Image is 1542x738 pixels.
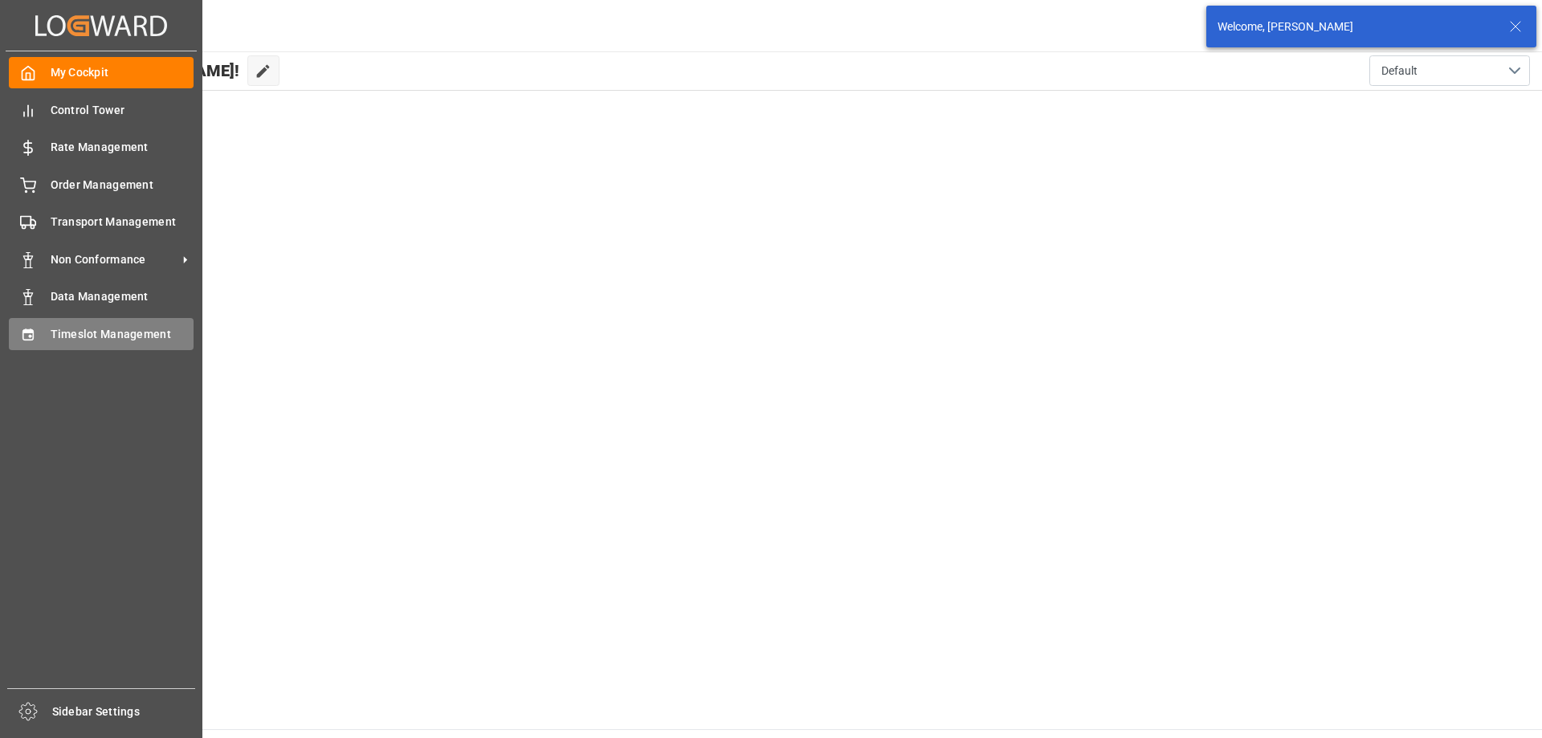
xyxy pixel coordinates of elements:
[1369,55,1530,86] button: open menu
[51,251,177,268] span: Non Conformance
[51,214,194,230] span: Transport Management
[51,102,194,119] span: Control Tower
[1218,18,1494,35] div: Welcome, [PERSON_NAME]
[9,132,194,163] a: Rate Management
[51,326,194,343] span: Timeslot Management
[51,177,194,194] span: Order Management
[67,55,239,86] span: Hello [PERSON_NAME]!
[51,288,194,305] span: Data Management
[9,169,194,200] a: Order Management
[9,206,194,238] a: Transport Management
[52,703,196,720] span: Sidebar Settings
[9,318,194,349] a: Timeslot Management
[9,281,194,312] a: Data Management
[51,139,194,156] span: Rate Management
[51,64,194,81] span: My Cockpit
[9,57,194,88] a: My Cockpit
[9,94,194,125] a: Control Tower
[1381,63,1418,80] span: Default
